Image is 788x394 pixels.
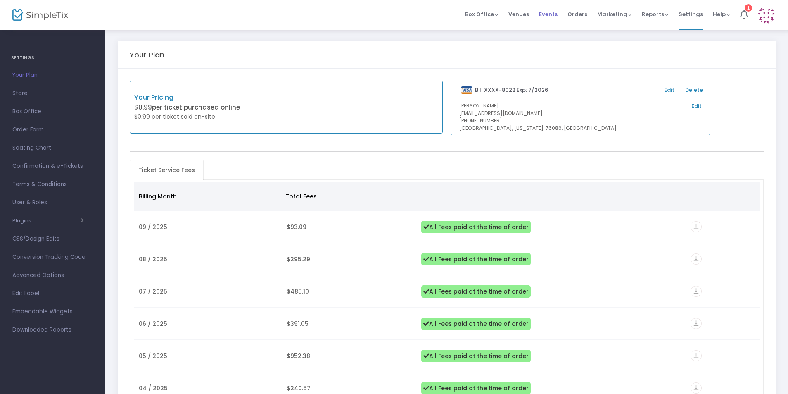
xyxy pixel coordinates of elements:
[459,102,702,110] p: [PERSON_NAME]
[12,270,93,281] span: Advanced Options
[508,4,529,25] span: Venues
[597,10,632,18] span: Marketing
[691,102,702,110] a: Edit
[691,350,702,361] i: vertical_align_bottom
[11,50,94,66] h4: SETTINGS
[139,384,168,392] span: 04 / 2025
[677,86,683,94] span: |
[139,223,167,231] span: 09 / 2025
[287,384,311,392] span: $240.57
[134,112,286,121] p: $0.99 per ticket sold on-site
[12,143,93,153] span: Seating Chart
[12,179,93,190] span: Terms & Conditions
[421,318,531,330] span: All Fees paid at the time of order
[745,4,752,12] div: 1
[133,163,200,177] span: Ticket Service Fees
[421,285,531,298] span: All Fees paid at the time of order
[134,103,286,112] p: $0.99 per ticket purchased online
[679,4,703,25] span: Settings
[12,197,93,208] span: User & Roles
[12,325,93,335] span: Downloaded Reports
[691,286,702,297] i: vertical_align_bottom
[139,352,167,360] span: 05 / 2025
[12,88,93,99] span: Store
[280,182,414,211] th: Total Fees
[465,10,498,18] span: Box Office
[691,256,702,264] a: vertical_align_bottom
[642,10,669,18] span: Reports
[685,86,703,94] a: Delete
[134,182,281,211] th: Billing Month
[475,86,548,94] b: Bill XXXX-8022 Exp: 7/2026
[567,4,587,25] span: Orders
[287,223,306,231] span: $93.09
[12,306,93,317] span: Embeddable Widgets
[12,70,93,81] span: Your Plan
[691,320,702,329] a: vertical_align_bottom
[691,221,702,232] i: vertical_align_bottom
[287,255,310,263] span: $295.29
[12,217,84,224] button: Plugins
[12,252,93,263] span: Conversion Tracking Code
[713,10,730,18] span: Help
[691,385,702,393] a: vertical_align_bottom
[461,86,473,94] img: visa.png
[12,288,93,299] span: Edit Label
[134,93,286,103] p: Your Pricing
[539,4,558,25] span: Events
[139,320,167,328] span: 06 / 2025
[12,234,93,244] span: CSS/Design Edits
[421,221,531,233] span: All Fees paid at the time of order
[421,350,531,362] span: All Fees paid at the time of order
[459,124,702,132] p: [GEOGRAPHIC_DATA], [US_STATE], 76086, [GEOGRAPHIC_DATA]
[691,318,702,329] i: vertical_align_bottom
[691,382,702,394] i: vertical_align_bottom
[139,255,167,263] span: 08 / 2025
[691,353,702,361] a: vertical_align_bottom
[130,50,164,60] h5: Your Plan
[12,161,93,172] span: Confirmation & e-Tickets
[664,86,674,94] a: Edit
[459,110,702,117] p: [EMAIL_ADDRESS][DOMAIN_NAME]
[459,117,702,124] p: [PHONE_NUMBER]
[12,106,93,117] span: Box Office
[139,287,167,296] span: 07 / 2025
[691,288,702,296] a: vertical_align_bottom
[287,287,309,296] span: $485.10
[691,224,702,232] a: vertical_align_bottom
[12,124,93,135] span: Order Form
[691,253,702,265] i: vertical_align_bottom
[287,320,309,328] span: $391.05
[287,352,310,360] span: $952.38
[421,253,531,265] span: All Fees paid at the time of order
